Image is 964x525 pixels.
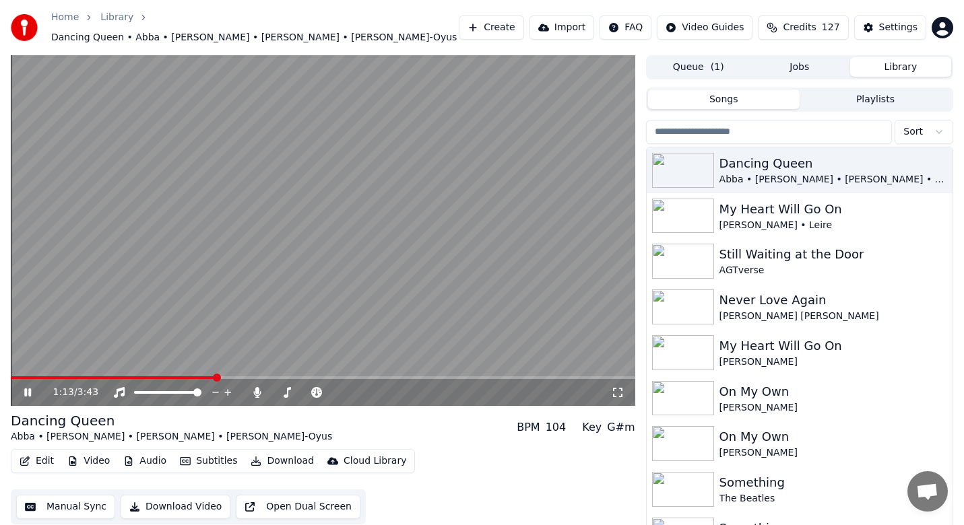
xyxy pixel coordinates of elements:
div: Dancing Queen [719,154,947,173]
div: / [53,386,86,399]
div: Abba • [PERSON_NAME] • [PERSON_NAME] • [PERSON_NAME]-Oyus [11,430,332,444]
div: Something [719,473,947,492]
div: Open chat [907,471,948,512]
div: Key [582,419,602,435]
button: Settings [854,15,926,40]
span: 1:13 [53,386,74,399]
span: Credits [783,21,816,34]
span: 3:43 [77,386,98,399]
button: Playlists [800,90,951,109]
nav: breadcrumb [51,11,459,44]
div: Settings [879,21,918,34]
button: Create [459,15,524,40]
button: Library [850,57,951,77]
div: Dancing Queen [11,411,332,430]
button: Credits127 [758,15,848,40]
div: Cloud Library [344,454,406,468]
a: Home [51,11,79,24]
button: Jobs [749,57,850,77]
div: [PERSON_NAME] [719,355,947,369]
div: On My Own [719,427,947,446]
button: Audio [118,452,172,470]
div: On My Own [719,382,947,401]
button: Open Dual Screen [236,495,360,519]
img: youka [11,14,38,41]
div: Still Waiting at the Door [719,245,947,264]
div: [PERSON_NAME] • Leire [719,219,947,232]
div: 104 [546,419,567,435]
div: My Heart Will Go On [719,337,947,355]
span: ( 1 ) [711,61,724,74]
div: [PERSON_NAME] [719,401,947,415]
button: Songs [648,90,800,109]
button: Queue [648,57,749,77]
div: Abba • [PERSON_NAME] • [PERSON_NAME] • [PERSON_NAME]-Oyus [719,173,947,186]
div: My Heart Will Go On [719,200,947,219]
button: Video Guides [657,15,752,40]
div: BPM [517,419,540,435]
button: Download [245,452,319,470]
div: Never Love Again [719,291,947,310]
button: Video [62,452,115,470]
button: Subtitles [174,452,243,470]
div: The Beatles [719,492,947,505]
span: 127 [822,21,840,34]
span: Dancing Queen • Abba • [PERSON_NAME] • [PERSON_NAME] • [PERSON_NAME]-Oyus [51,31,457,44]
button: Download Video [121,495,230,519]
button: Manual Sync [16,495,115,519]
div: [PERSON_NAME] [719,446,947,460]
a: Library [100,11,133,24]
button: FAQ [600,15,651,40]
span: Sort [903,125,923,139]
button: Edit [14,452,59,470]
div: G#m [607,419,635,435]
button: Import [529,15,594,40]
div: AGTverse [719,264,947,277]
div: [PERSON_NAME] [PERSON_NAME] [719,310,947,323]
